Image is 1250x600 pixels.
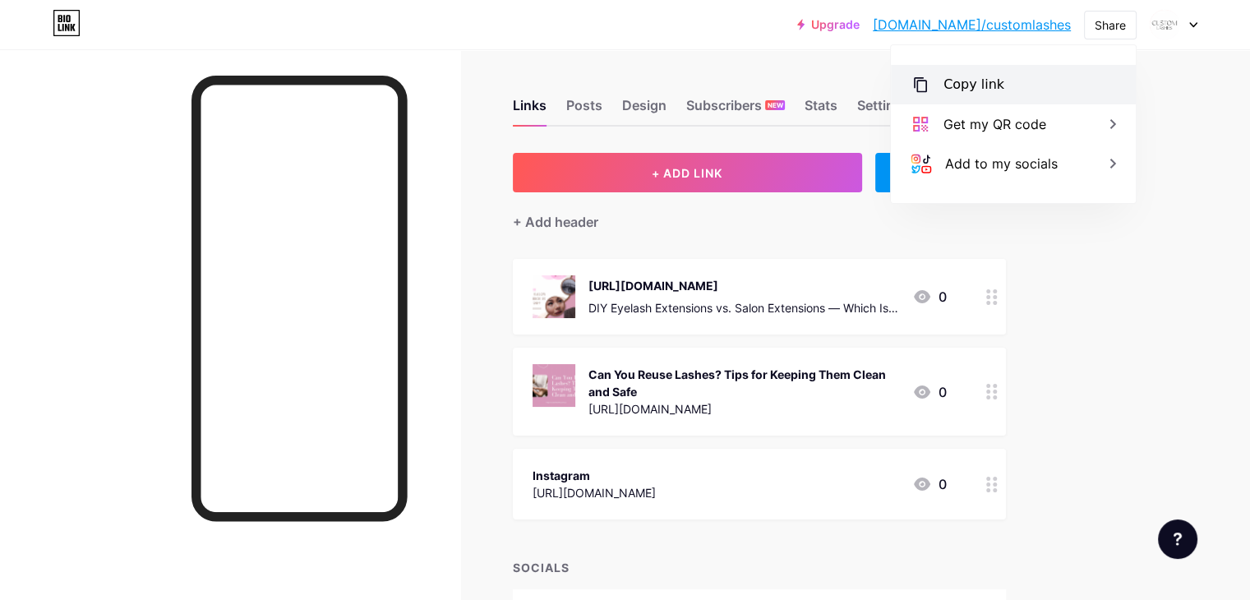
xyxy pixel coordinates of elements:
[622,95,667,125] div: Design
[533,364,575,407] img: Can You Reuse Lashes? Tips for Keeping Them Clean and Safe
[912,287,947,307] div: 0
[875,153,1006,192] div: + ADD EMBED
[912,382,947,402] div: 0
[533,275,575,318] img: https://medium.com/@customlashessau/diy-eyelash-extensions-vs-salon-extensions-which-is-better-fo...
[945,154,1058,173] div: Add to my socials
[513,559,1006,576] div: SOCIALS
[873,15,1071,35] a: [DOMAIN_NAME]/customlashes
[768,100,783,110] span: NEW
[566,95,602,125] div: Posts
[533,467,656,484] div: Instagram
[805,95,837,125] div: Stats
[533,484,656,501] div: [URL][DOMAIN_NAME]
[1149,9,1180,40] img: customlashes
[513,95,547,125] div: Links
[943,75,1004,95] div: Copy link
[686,95,785,125] div: Subscribers
[912,474,947,494] div: 0
[588,277,899,294] div: [URL][DOMAIN_NAME]
[857,95,910,125] div: Settings
[588,366,899,400] div: Can You Reuse Lashes? Tips for Keeping Them Clean and Safe
[652,166,722,180] span: + ADD LINK
[588,299,899,316] div: DIY Eyelash Extensions vs. Salon Extensions — Which Is Better for You?
[588,400,899,418] div: [URL][DOMAIN_NAME]
[513,153,862,192] button: + ADD LINK
[943,114,1046,134] div: Get my QR code
[797,18,860,31] a: Upgrade
[1095,16,1126,34] div: Share
[513,212,598,232] div: + Add header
